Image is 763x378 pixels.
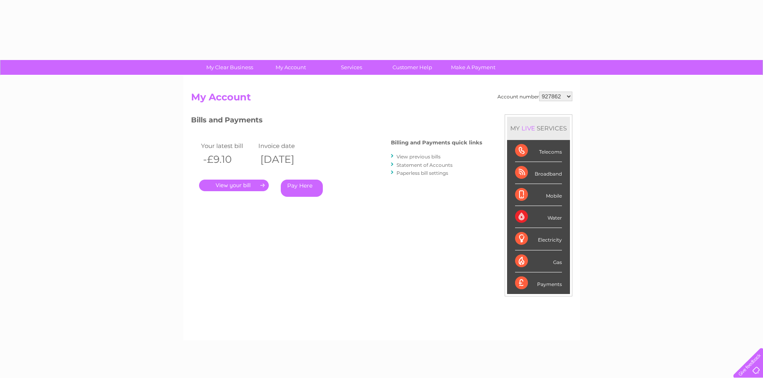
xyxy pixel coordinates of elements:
[515,250,562,272] div: Gas
[515,162,562,184] div: Broadband
[199,180,269,191] a: .
[520,124,537,132] div: LIVE
[397,170,448,176] a: Paperless bill settings
[397,154,441,160] a: View previous bills
[197,60,263,75] a: My Clear Business
[256,140,314,151] td: Invoice date
[318,60,385,75] a: Services
[497,92,572,101] div: Account number
[397,162,453,168] a: Statement of Accounts
[199,140,257,151] td: Your latest bill
[256,151,314,168] th: [DATE]
[507,117,570,140] div: MY SERVICES
[515,228,562,250] div: Electricity
[191,114,482,128] h3: Bills and Payments
[391,140,482,146] h4: Billing and Payments quick links
[199,151,257,168] th: -£9.10
[281,180,323,197] a: Pay Here
[515,272,562,294] div: Payments
[258,60,324,75] a: My Account
[440,60,506,75] a: Make A Payment
[515,184,562,206] div: Mobile
[191,92,572,107] h2: My Account
[515,140,562,162] div: Telecoms
[379,60,445,75] a: Customer Help
[515,206,562,228] div: Water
